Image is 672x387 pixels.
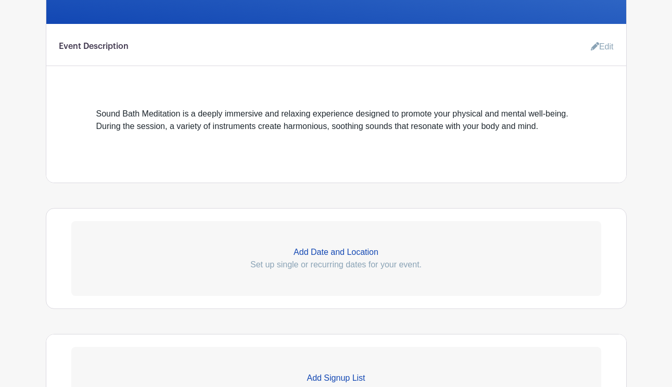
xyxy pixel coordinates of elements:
a: Add Date and Location Set up single or recurring dates for your event. [71,221,601,296]
p: Add Signup List [71,372,601,384]
div: Sound Bath Meditation is a deeply immersive and relaxing experience designed to promote your phys... [96,108,576,145]
p: Set up single or recurring dates for your event. [71,259,601,271]
p: Add Date and Location [71,246,601,259]
a: Edit [582,36,614,57]
h6: Event Description [59,42,129,51]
